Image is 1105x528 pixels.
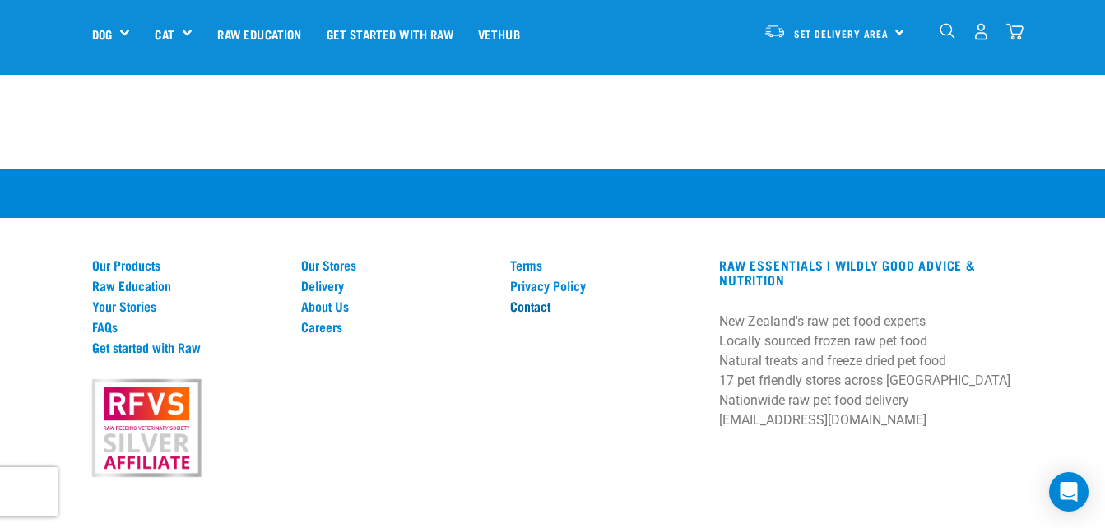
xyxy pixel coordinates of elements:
[301,319,490,334] a: Careers
[314,1,466,67] a: Get started with Raw
[92,25,112,44] a: Dog
[510,278,699,293] a: Privacy Policy
[205,1,313,67] a: Raw Education
[301,299,490,313] a: About Us
[510,299,699,313] a: Contact
[1006,23,1024,40] img: home-icon@2x.png
[301,278,490,293] a: Delivery
[794,30,889,36] span: Set Delivery Area
[1049,472,1089,512] div: Open Intercom Messenger
[764,24,786,39] img: van-moving.png
[510,257,699,272] a: Terms
[85,377,208,480] img: rfvs.png
[719,312,1013,430] p: New Zealand's raw pet food experts Locally sourced frozen raw pet food Natural treats and freeze ...
[92,319,281,334] a: FAQs
[92,299,281,313] a: Your Stories
[973,23,990,40] img: user.png
[92,278,281,293] a: Raw Education
[466,1,532,67] a: Vethub
[940,23,955,39] img: home-icon-1@2x.png
[92,340,281,354] a: Get started with Raw
[301,257,490,272] a: Our Stores
[719,257,1013,287] h3: RAW ESSENTIALS | Wildly Good Advice & Nutrition
[92,257,281,272] a: Our Products
[155,25,174,44] a: Cat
